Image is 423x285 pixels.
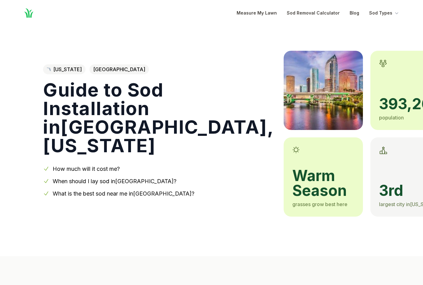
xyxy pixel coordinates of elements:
a: Measure My Lawn [237,9,277,17]
span: [GEOGRAPHIC_DATA] [89,64,149,74]
a: Sod Removal Calculator [287,9,340,17]
span: warm season [292,168,354,198]
a: How much will it cost me? [53,166,120,172]
a: Blog [350,9,359,17]
span: grasses grow best here [292,201,347,207]
a: [US_STATE] [43,64,85,74]
a: What is the best sod near me in[GEOGRAPHIC_DATA]? [53,190,194,197]
img: Florida state outline [47,67,51,71]
button: Sod Types [369,9,400,17]
span: population [379,114,404,121]
a: When should I lay sod in[GEOGRAPHIC_DATA]? [53,178,177,184]
h1: Guide to Sod Installation in [GEOGRAPHIC_DATA] , [US_STATE] [43,80,274,155]
img: A picture of Tampa [284,51,363,130]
